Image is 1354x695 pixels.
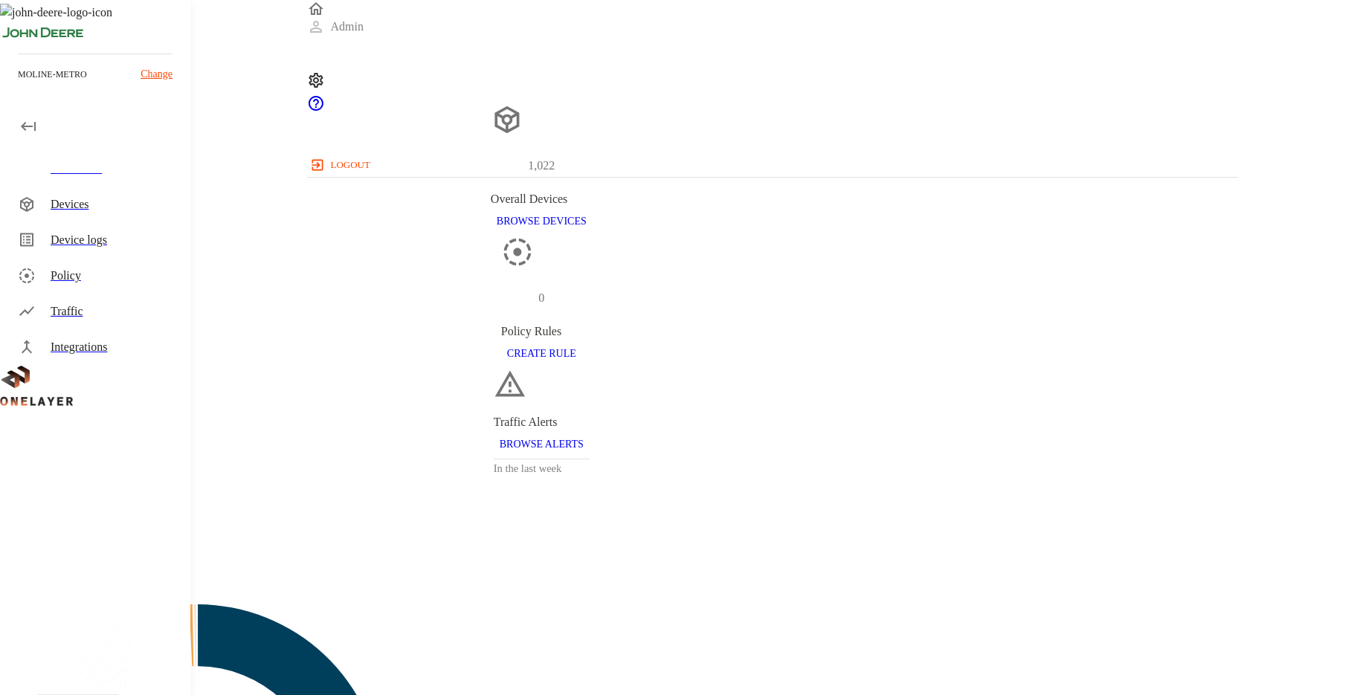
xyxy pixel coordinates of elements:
[307,153,1238,177] a: logout
[307,153,376,177] button: logout
[501,346,582,359] a: CREATE RULE
[331,18,364,36] p: Admin
[491,190,593,208] div: Overall Devices
[307,102,325,114] a: onelayer-support
[538,289,544,307] p: 0
[491,214,593,227] a: BROWSE DEVICES
[501,323,582,340] div: Policy Rules
[494,437,590,450] a: BROWSE ALERTS
[491,208,593,236] button: BROWSE DEVICES
[494,431,590,459] button: BROWSE ALERTS
[494,459,590,478] h3: In the last week
[494,413,590,431] div: Traffic Alerts
[307,102,325,114] span: Support Portal
[501,340,582,368] button: CREATE RULE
